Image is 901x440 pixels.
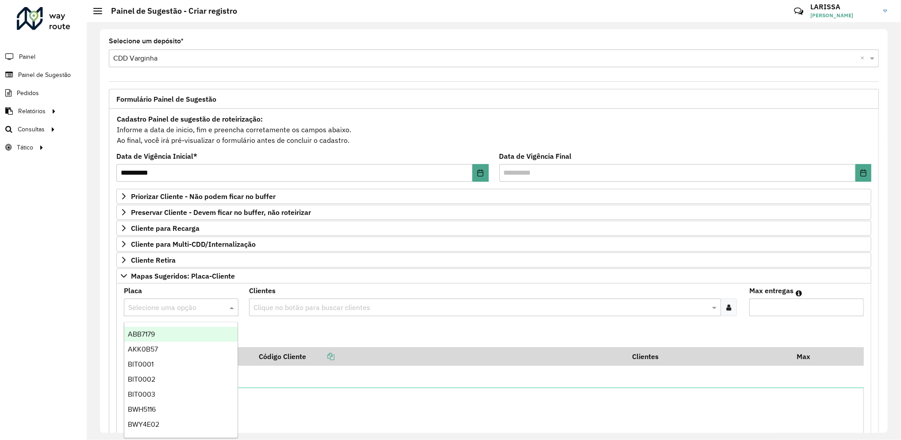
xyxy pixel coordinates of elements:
[18,107,46,116] span: Relatórios
[128,421,159,428] span: BWY4E02
[116,189,871,204] a: Priorizar Cliente - Não podem ficar no buffer
[116,253,871,268] a: Cliente Retira
[253,347,626,366] th: Código Cliente
[116,151,197,161] label: Data de Vigência Inicial
[306,352,334,361] a: Copiar
[109,36,184,46] label: Selecione um depósito
[749,285,794,296] label: Max entregas
[128,390,155,398] span: BIT0003
[131,225,199,232] span: Cliente para Recarga
[249,285,276,296] label: Clientes
[18,125,45,134] span: Consultas
[116,268,871,283] a: Mapas Sugeridos: Placa-Cliente
[17,143,33,152] span: Tático
[796,290,802,297] em: Máximo de clientes que serão colocados na mesma rota com os clientes informados
[131,193,276,200] span: Priorizar Cliente - Não podem ficar no buffer
[131,272,235,279] span: Mapas Sugeridos: Placa-Cliente
[116,205,871,220] a: Preservar Cliente - Devem ficar no buffer, não roteirizar
[128,345,158,353] span: AKK0B57
[116,113,871,146] div: Informe a data de inicio, fim e preencha corretamente os campos abaixo. Ao final, você irá pré-vi...
[17,88,39,98] span: Pedidos
[117,115,263,123] strong: Cadastro Painel de sugestão de roteirização:
[128,330,155,338] span: ABB7179
[789,2,808,21] a: Contato Rápido
[124,285,142,296] label: Placa
[124,322,238,438] ng-dropdown-panel: Options list
[499,151,572,161] label: Data de Vigência Final
[116,237,871,252] a: Cliente para Multi-CDD/Internalização
[18,70,71,80] span: Painel de Sugestão
[116,96,216,103] span: Formulário Painel de Sugestão
[128,406,156,413] span: BWH5116
[810,3,877,11] h3: LARISSA
[472,164,488,182] button: Choose Date
[810,11,877,19] span: [PERSON_NAME]
[131,241,256,248] span: Cliente para Multi-CDD/Internalização
[116,221,871,236] a: Cliente para Recarga
[128,375,155,383] span: BIT0002
[19,52,35,61] span: Painel
[131,256,176,264] span: Cliente Retira
[855,164,871,182] button: Choose Date
[860,53,868,64] span: Clear all
[102,6,237,16] h2: Painel de Sugestão - Criar registro
[128,360,153,368] span: BIT0001
[791,347,826,366] th: Max
[131,209,311,216] span: Preservar Cliente - Devem ficar no buffer, não roteirizar
[626,347,791,366] th: Clientes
